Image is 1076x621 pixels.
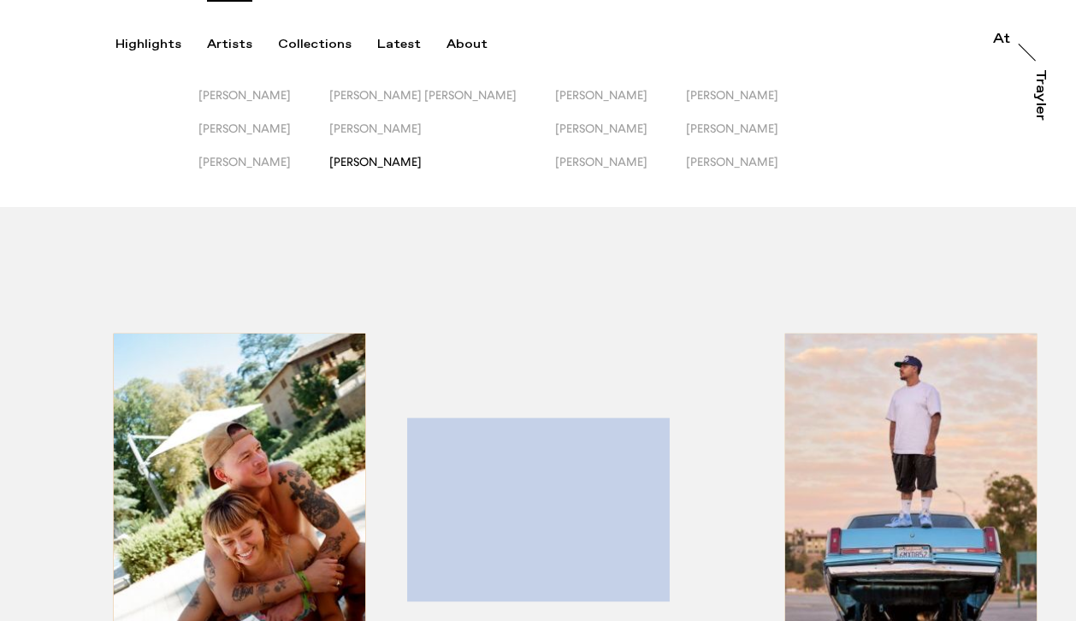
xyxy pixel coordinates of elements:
[329,121,555,155] button: [PERSON_NAME]
[555,121,647,135] span: [PERSON_NAME]
[686,88,778,102] span: [PERSON_NAME]
[1033,69,1047,121] div: Trayler
[377,37,421,52] div: Latest
[329,88,517,102] span: [PERSON_NAME] [PERSON_NAME]
[207,37,278,52] button: Artists
[555,88,647,102] span: [PERSON_NAME]
[329,155,555,188] button: [PERSON_NAME]
[198,88,329,121] button: [PERSON_NAME]
[198,121,291,135] span: [PERSON_NAME]
[686,121,817,155] button: [PERSON_NAME]
[993,33,1010,50] a: At
[329,121,422,135] span: [PERSON_NAME]
[278,37,352,52] div: Collections
[446,37,488,52] div: About
[1030,69,1047,139] a: Trayler
[555,88,686,121] button: [PERSON_NAME]
[555,155,686,188] button: [PERSON_NAME]
[686,155,817,188] button: [PERSON_NAME]
[555,155,647,169] span: [PERSON_NAME]
[115,37,207,52] button: Highlights
[329,155,422,169] span: [PERSON_NAME]
[329,88,555,121] button: [PERSON_NAME] [PERSON_NAME]
[198,155,329,188] button: [PERSON_NAME]
[686,88,817,121] button: [PERSON_NAME]
[686,121,778,135] span: [PERSON_NAME]
[207,37,252,52] div: Artists
[198,121,329,155] button: [PERSON_NAME]
[198,88,291,102] span: [PERSON_NAME]
[115,37,181,52] div: Highlights
[278,37,377,52] button: Collections
[446,37,513,52] button: About
[686,155,778,169] span: [PERSON_NAME]
[377,37,446,52] button: Latest
[198,155,291,169] span: [PERSON_NAME]
[555,121,686,155] button: [PERSON_NAME]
